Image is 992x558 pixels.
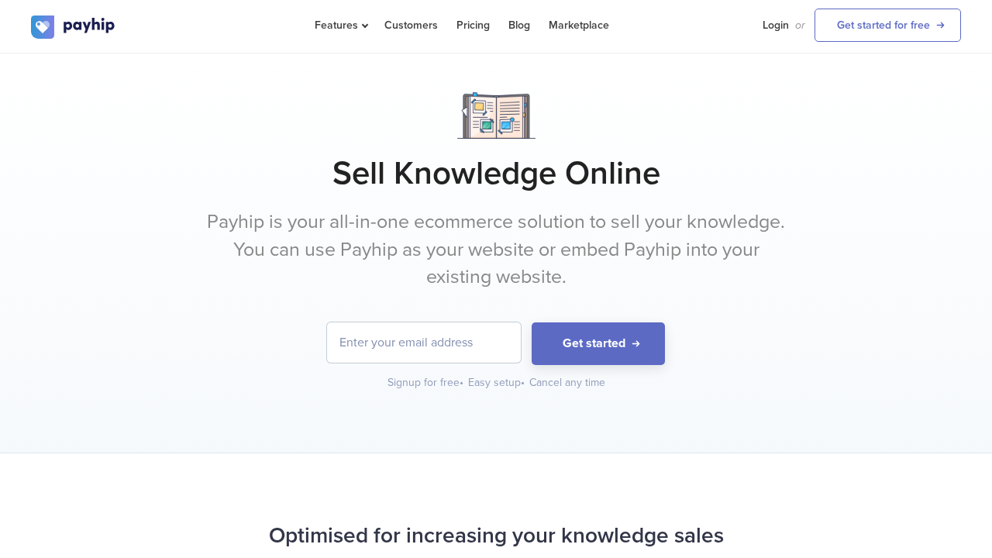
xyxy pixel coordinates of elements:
[468,375,526,391] div: Easy setup
[815,9,961,42] a: Get started for free
[521,376,525,389] span: •
[532,322,665,365] button: Get started
[457,92,536,139] img: Notebook.png
[315,19,366,32] span: Features
[387,375,465,391] div: Signup for free
[460,376,463,389] span: •
[31,15,116,39] img: logo.svg
[31,515,961,556] h2: Optimised for increasing your knowledge sales
[529,375,605,391] div: Cancel any time
[205,208,787,291] p: Payhip is your all-in-one ecommerce solution to sell your knowledge. You can use Payhip as your w...
[327,322,521,363] input: Enter your email address
[31,154,961,193] h1: Sell Knowledge Online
